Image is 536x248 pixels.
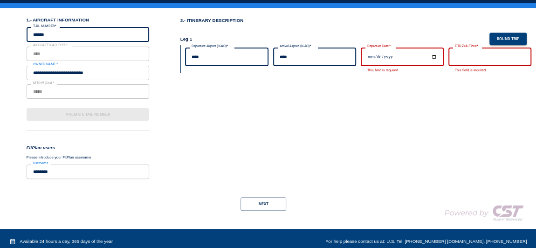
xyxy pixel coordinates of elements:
p: Please introduce your FltPlan username [27,155,150,161]
label: TAIL NUMBER* [33,23,56,28]
label: Departure Airport (ICAO)* [192,43,228,48]
div: Available 24 hours a day, 365 days of the year [9,238,113,245]
label: Arrival Airport (ICAO)* [280,43,311,48]
h1: 3.- ITINERARY DESCRIPTION [180,17,536,24]
label: MTOW (Lbs) * [33,80,54,85]
label: OWNER NAME * [33,62,58,67]
label: ETD Zulu Time* [455,43,478,48]
button: Round trip [489,33,527,45]
label: Username [33,160,48,165]
h2: Leg 1 [180,36,192,42]
p: This field is required [367,68,437,73]
label: Departure Date * [367,43,391,48]
h3: FltPlan users [27,144,150,152]
p: This field is required [455,68,525,73]
label: AIRCRAFT ICAO TYPE* [33,42,68,48]
button: Next [241,197,286,211]
div: For help please contact us at: U.S. Tel. [PHONE_NUMBER] [DOMAIN_NAME]. [PHONE_NUMBER] [325,238,527,245]
img: COMPANY LOGO [433,201,527,224]
h6: 1.- AIRCRAFT INFORMATION [27,17,150,23]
